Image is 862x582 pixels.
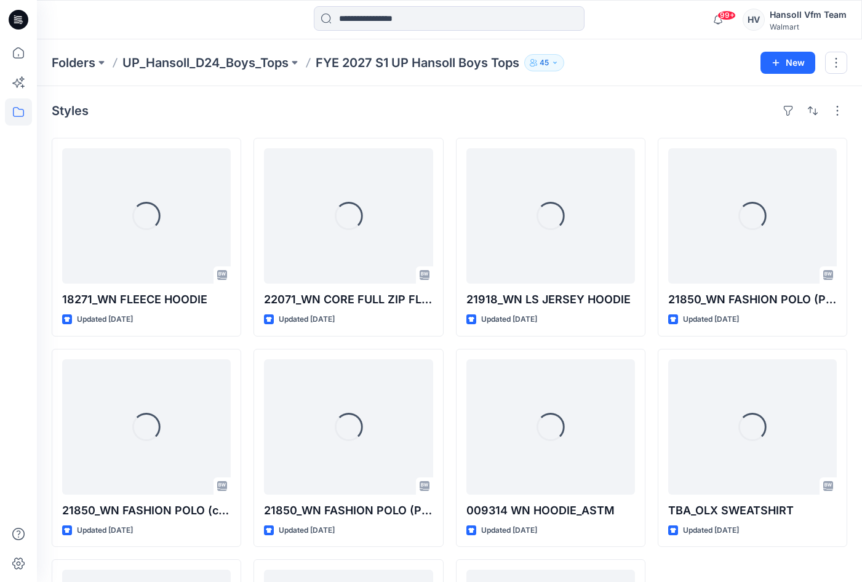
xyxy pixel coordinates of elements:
button: New [760,52,815,74]
button: 45 [524,54,564,71]
p: TBA_OLX SWEATSHIRT [668,502,837,519]
p: Updated [DATE] [481,524,537,537]
p: 21850_WN FASHION POLO (Pique opt.) [264,502,433,519]
p: 21918_WN LS JERSEY HOODIE [466,291,635,308]
p: 22071_WN CORE FULL ZIP FLEECE HOODIE [264,291,433,308]
p: Updated [DATE] [683,524,739,537]
p: 21850_WN FASHION POLO (Print opt.) [668,291,837,308]
div: HV [743,9,765,31]
p: 21850_WN FASHION POLO (chest pkt.) [62,502,231,519]
p: Updated [DATE] [279,524,335,537]
p: Updated [DATE] [279,313,335,326]
p: Updated [DATE] [481,313,537,326]
h4: Styles [52,103,89,118]
p: Updated [DATE] [77,313,133,326]
p: 45 [540,56,549,70]
div: Hansoll Vfm Team [770,7,847,22]
a: UP_Hansoll_D24_Boys_Tops [122,54,289,71]
span: 99+ [717,10,736,20]
p: Updated [DATE] [683,313,739,326]
p: 18271_WN FLEECE HOODIE [62,291,231,308]
p: FYE 2027 S1 UP Hansoll Boys Tops [316,54,519,71]
div: Walmart [770,22,847,31]
p: Updated [DATE] [77,524,133,537]
a: Folders [52,54,95,71]
p: 009314 WN HOODIE_ASTM [466,502,635,519]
